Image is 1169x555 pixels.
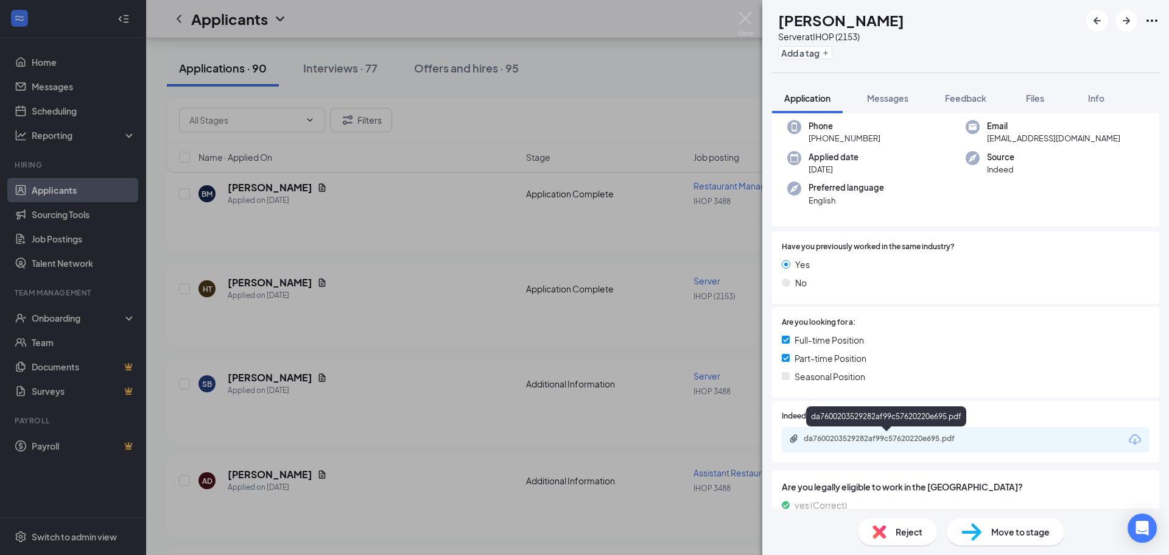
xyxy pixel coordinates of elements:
svg: ArrowLeftNew [1090,13,1104,28]
a: Paperclipda7600203529282af99c57620220e695.pdf [789,434,986,445]
svg: Plus [822,49,829,57]
div: da7600203529282af99c57620220e695.pdf [804,434,974,444]
span: Files [1026,93,1044,104]
span: yes (Correct) [795,498,847,512]
h1: [PERSON_NAME] [778,10,904,30]
span: Application [784,93,830,104]
div: Server at IHOP (2153) [778,30,904,43]
span: Feedback [945,93,986,104]
span: Applied date [809,151,858,163]
span: Are you legally eligible to work in the [GEOGRAPHIC_DATA]? [782,480,1150,493]
div: Open Intercom Messenger [1128,514,1157,543]
span: [DATE] [809,163,858,175]
span: Preferred language [809,182,884,194]
span: [PHONE_NUMBER] [809,132,880,144]
svg: Paperclip [789,434,799,444]
svg: ArrowRight [1119,13,1134,28]
span: Have you previously worked in the same industry? [782,241,955,253]
span: Indeed Resume [782,411,835,422]
span: Email [987,120,1120,132]
span: Indeed [987,163,1014,175]
span: Source [987,151,1014,163]
button: ArrowRight [1115,10,1137,32]
span: Phone [809,120,880,132]
span: Full-time Position [795,333,864,347]
span: [EMAIL_ADDRESS][DOMAIN_NAME] [987,132,1120,144]
svg: Ellipses [1145,13,1159,28]
span: Yes [795,258,810,271]
button: ArrowLeftNew [1086,10,1108,32]
span: Messages [867,93,908,104]
span: Reject [896,525,922,539]
button: PlusAdd a tag [778,46,832,59]
span: No [795,276,807,289]
span: Part-time Position [795,352,866,365]
svg: Download [1128,433,1142,447]
span: English [809,194,884,207]
span: Move to stage [991,525,1050,539]
span: Are you looking for a: [782,317,855,328]
span: Info [1088,93,1104,104]
div: da7600203529282af99c57620220e695.pdf [806,406,966,426]
span: Seasonal Position [795,370,865,383]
